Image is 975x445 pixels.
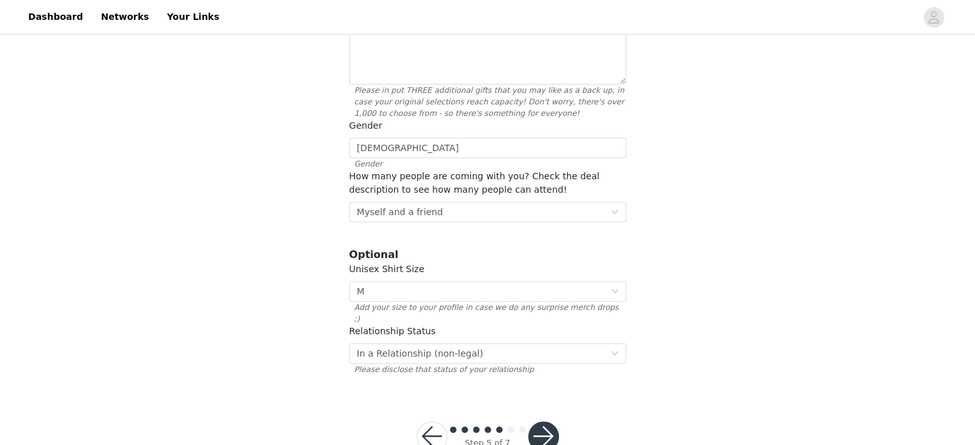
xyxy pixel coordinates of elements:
[349,364,626,375] span: Please disclose that status of your relationship
[349,247,626,263] h3: Optional
[349,120,383,131] span: Gender
[159,3,227,31] a: Your Links
[349,158,626,170] span: Gender
[611,350,619,359] i: icon: down
[349,85,626,119] span: Please in put THREE additional gifts that you may like as a back up, in case your original select...
[21,3,90,31] a: Dashboard
[357,282,365,301] div: M
[93,3,156,31] a: Networks
[349,302,626,325] span: Add your size to your profile in case we do any surprise merch drops ;)
[928,7,940,28] div: avatar
[357,344,483,363] div: In a Relationship (non-legal)
[611,287,619,296] i: icon: down
[349,326,436,336] span: Relationship Status
[357,202,443,222] div: Myself and a friend
[611,208,619,217] i: icon: down
[349,264,425,274] span: Unisex Shirt Size
[349,171,599,195] span: How many people are coming with you? Check the deal description to see how many people can attend!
